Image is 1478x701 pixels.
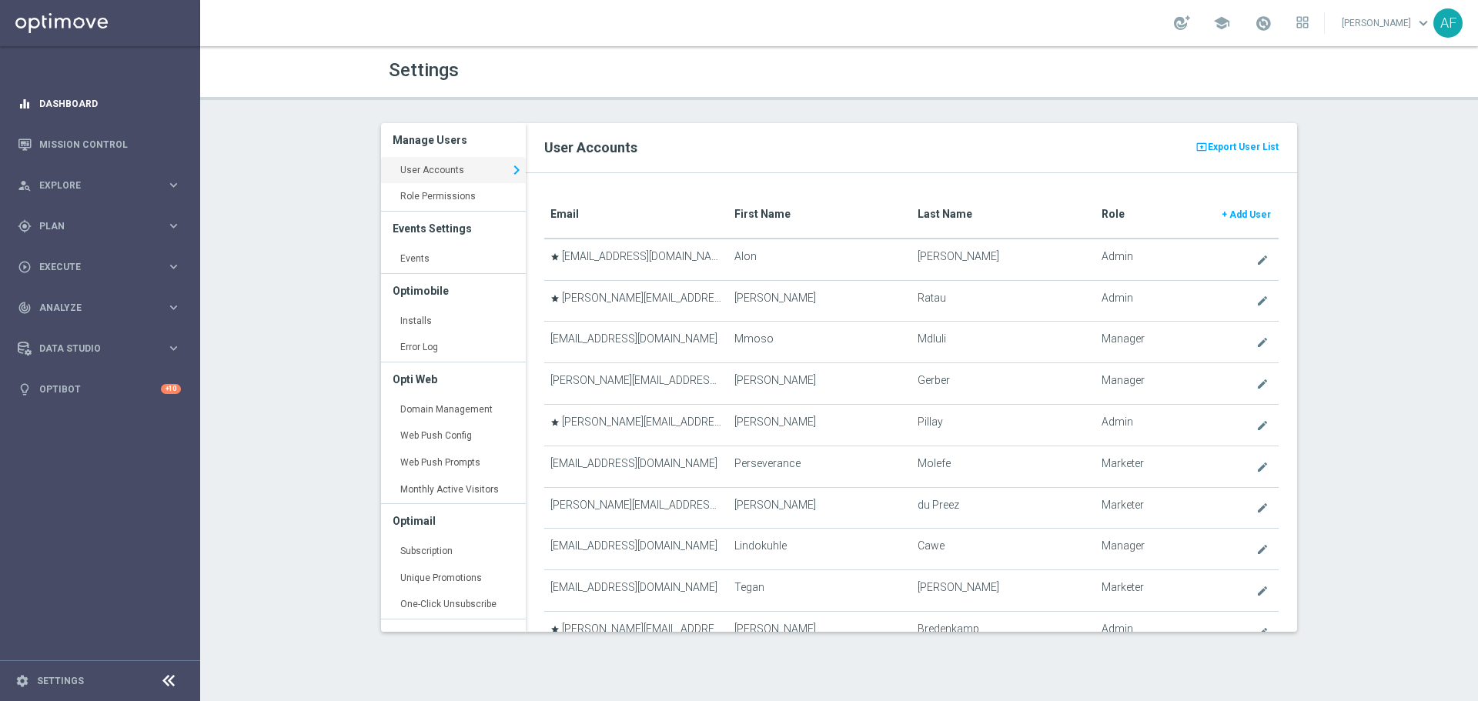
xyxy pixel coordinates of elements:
td: Cawe [911,529,1095,570]
td: [PERSON_NAME][EMAIL_ADDRESS][DOMAIN_NAME] [544,487,727,529]
span: Marketer [1102,499,1144,512]
span: Manager [1102,539,1145,552]
div: Mission Control [18,124,181,165]
td: Ratau [911,280,1095,322]
i: create [1256,378,1269,390]
a: Settings [37,676,84,686]
i: track_changes [18,301,32,315]
i: create [1256,585,1269,597]
td: [PERSON_NAME] [728,611,911,653]
a: Domain Management [381,396,526,424]
h3: Manage Users [393,123,514,157]
td: [EMAIL_ADDRESS][DOMAIN_NAME] [544,322,727,363]
td: [PERSON_NAME][EMAIL_ADDRESS][DOMAIN_NAME] [544,404,727,446]
i: create [1256,461,1269,473]
i: keyboard_arrow_right [166,219,181,233]
td: [EMAIL_ADDRESS][DOMAIN_NAME] [544,570,727,612]
button: lightbulb Optibot +10 [17,383,182,396]
td: [PERSON_NAME] [911,570,1095,612]
span: Export User List [1208,138,1279,156]
td: Alon [728,239,911,280]
td: [EMAIL_ADDRESS][DOMAIN_NAME] [544,446,727,487]
td: du Preez [911,487,1095,529]
a: Installs [381,308,526,335]
i: create [1256,626,1269,639]
translate: Email [550,208,579,220]
i: keyboard_arrow_right [166,259,181,274]
i: create [1256,336,1269,349]
td: Pillay [911,404,1095,446]
a: Web Push Config [381,422,526,450]
td: [PERSON_NAME] [728,363,911,405]
span: Admin [1102,250,1133,263]
a: Monthly Active Visitors [381,476,526,504]
translate: Last Name [918,208,972,220]
span: Analyze [39,303,166,312]
td: Mmoso [728,322,911,363]
span: Data Studio [39,344,166,353]
div: Plan [18,219,166,233]
button: gps_fixed Plan keyboard_arrow_right [17,220,182,232]
i: gps_fixed [18,219,32,233]
i: keyboard_arrow_right [166,341,181,356]
span: Admin [1102,292,1133,305]
i: create [1256,502,1269,514]
a: Optibot [39,369,161,409]
div: AF [1433,8,1463,38]
div: equalizer Dashboard [17,98,182,110]
span: Add User [1229,209,1271,220]
i: person_search [18,179,32,192]
i: star [550,625,560,634]
i: keyboard_arrow_right [507,159,526,182]
button: play_circle_outline Execute keyboard_arrow_right [17,261,182,273]
i: create [1256,254,1269,266]
i: create [1256,543,1269,556]
td: [EMAIL_ADDRESS][DOMAIN_NAME] [544,529,727,570]
td: Mdluli [911,322,1095,363]
h1: Settings [389,59,828,82]
i: star [550,252,560,262]
translate: Role [1102,208,1125,220]
a: Dashboard [39,83,181,124]
i: star [550,294,560,303]
div: Execute [18,260,166,274]
i: present_to_all [1195,139,1208,155]
a: Unique Promotions [381,565,526,593]
td: [PERSON_NAME] [728,487,911,529]
span: Marketer [1102,581,1144,594]
button: Mission Control [17,139,182,151]
td: [PERSON_NAME][EMAIL_ADDRESS][DOMAIN_NAME] [544,611,727,653]
td: Gerber [911,363,1095,405]
a: Web Push Prompts [381,449,526,477]
button: track_changes Analyze keyboard_arrow_right [17,302,182,314]
i: play_circle_outline [18,260,32,274]
h3: General [393,619,514,653]
button: person_search Explore keyboard_arrow_right [17,179,182,192]
span: Admin [1102,416,1133,429]
i: lightbulb [18,382,32,396]
span: school [1213,15,1230,32]
td: Tegan [728,570,911,612]
a: Error Log [381,334,526,362]
td: [PERSON_NAME] [728,280,911,322]
div: Data Studio keyboard_arrow_right [17,342,182,355]
h3: Optimail [393,504,514,538]
h2: User Accounts [544,139,1279,157]
td: [PERSON_NAME][EMAIL_ADDRESS][DOMAIN_NAME] [544,280,727,322]
div: +10 [161,384,181,394]
span: Explore [39,181,166,190]
span: Admin [1102,623,1133,636]
div: Data Studio [18,342,166,356]
a: [PERSON_NAME]keyboard_arrow_down [1340,12,1433,35]
i: keyboard_arrow_right [166,178,181,192]
translate: First Name [734,208,791,220]
span: keyboard_arrow_down [1415,15,1432,32]
a: Events [381,245,526,273]
span: Marketer [1102,457,1144,470]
